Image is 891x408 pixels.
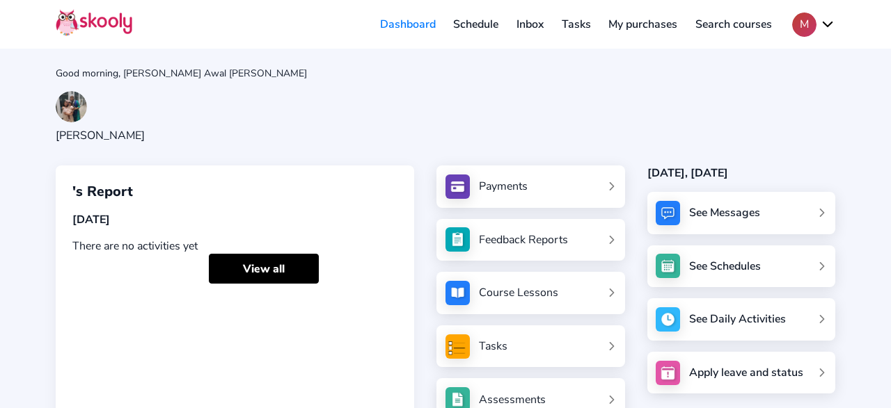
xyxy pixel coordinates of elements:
img: schedule.jpg [656,254,680,278]
img: activity.jpg [656,307,680,332]
div: See Messages [689,205,760,220]
a: Search courses [686,13,781,35]
a: Course Lessons [445,281,616,305]
button: Mchevron down outline [792,13,835,37]
a: My purchases [599,13,686,35]
img: apply_leave.jpg [656,361,680,385]
span: 's Report [72,182,133,201]
img: tasksForMpWeb.png [445,334,470,359]
a: Inbox [507,13,553,35]
a: Tasks [445,334,616,359]
div: Feedback Reports [479,232,568,247]
div: Course Lessons [479,285,558,300]
img: Skooly [56,9,132,36]
div: Payments [479,179,528,194]
img: see_atten.jpg [445,227,470,252]
a: Feedback Reports [445,227,616,252]
div: See Daily Activities [689,311,786,327]
div: There are no activities yet [72,238,397,254]
a: Dashboard [371,13,445,35]
div: Tasks [479,338,507,354]
div: Assessments [479,392,546,407]
a: Apply leave and status [647,352,835,394]
img: courses.jpg [445,281,470,305]
img: payments.jpg [445,174,470,199]
a: See Daily Activities [647,298,835,341]
div: [DATE] [72,212,397,227]
div: [DATE], [DATE] [647,165,835,181]
a: Payments [445,174,616,199]
img: 202406271240116441475148454889841939285207688848202406271251309428078060196430.jpg [56,91,87,122]
div: Good morning, [PERSON_NAME] Awal [PERSON_NAME] [56,67,835,80]
div: Apply leave and status [689,365,803,380]
a: Schedule [445,13,508,35]
img: messages.jpg [656,201,680,225]
a: View all [209,254,319,284]
div: See Schedules [689,259,761,274]
a: See Schedules [647,245,835,288]
div: [PERSON_NAME] [56,128,145,143]
a: Tasks [553,13,600,35]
